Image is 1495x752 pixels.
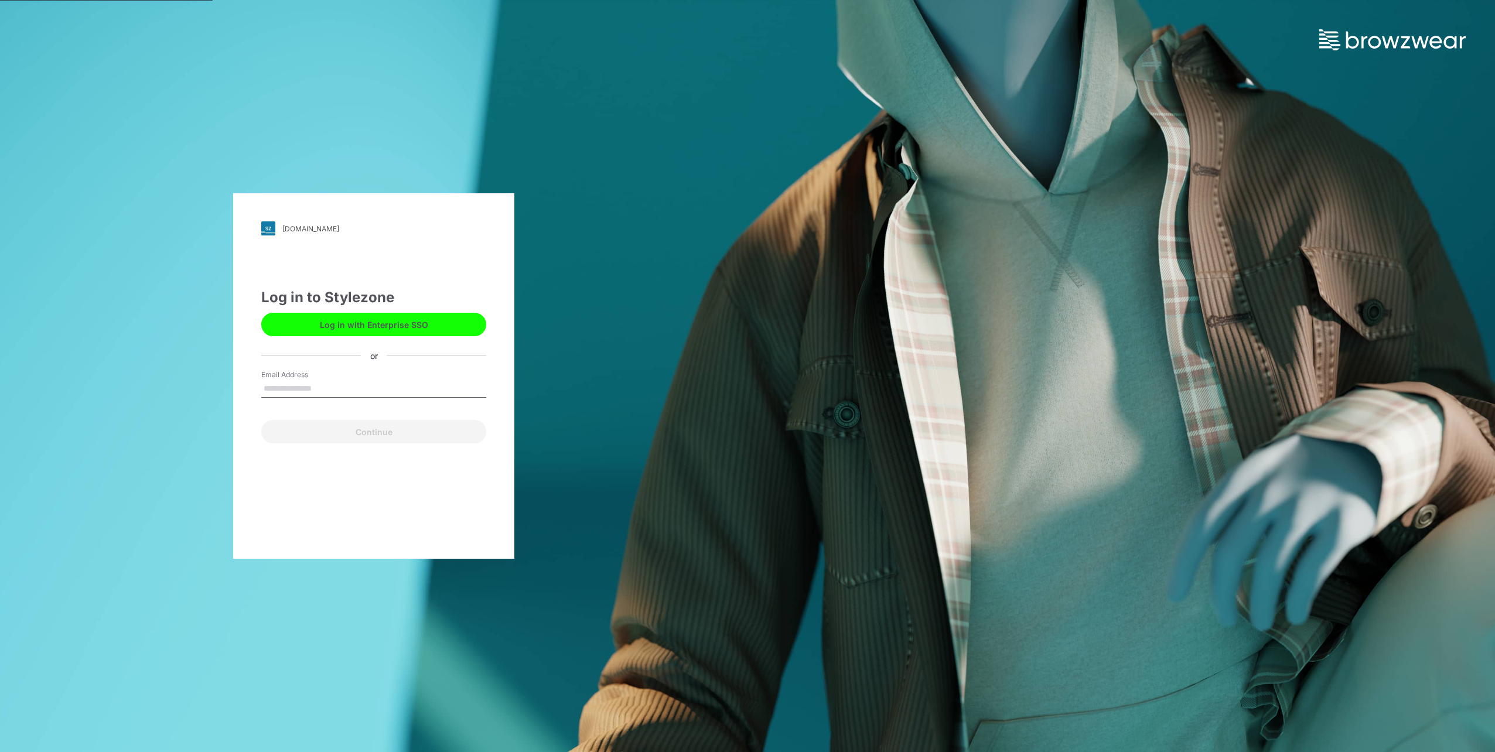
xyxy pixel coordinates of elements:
button: Log in with Enterprise SSO [261,313,486,336]
div: or [361,349,387,361]
img: browzwear-logo.73288ffb.svg [1319,29,1466,50]
a: [DOMAIN_NAME] [261,221,486,235]
div: [DOMAIN_NAME] [282,224,339,233]
img: svg+xml;base64,PHN2ZyB3aWR0aD0iMjgiIGhlaWdodD0iMjgiIHZpZXdCb3g9IjAgMCAyOCAyOCIgZmlsbD0ibm9uZSIgeG... [261,221,275,235]
div: Log in to Stylezone [261,287,486,308]
label: Email Address [261,370,343,380]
